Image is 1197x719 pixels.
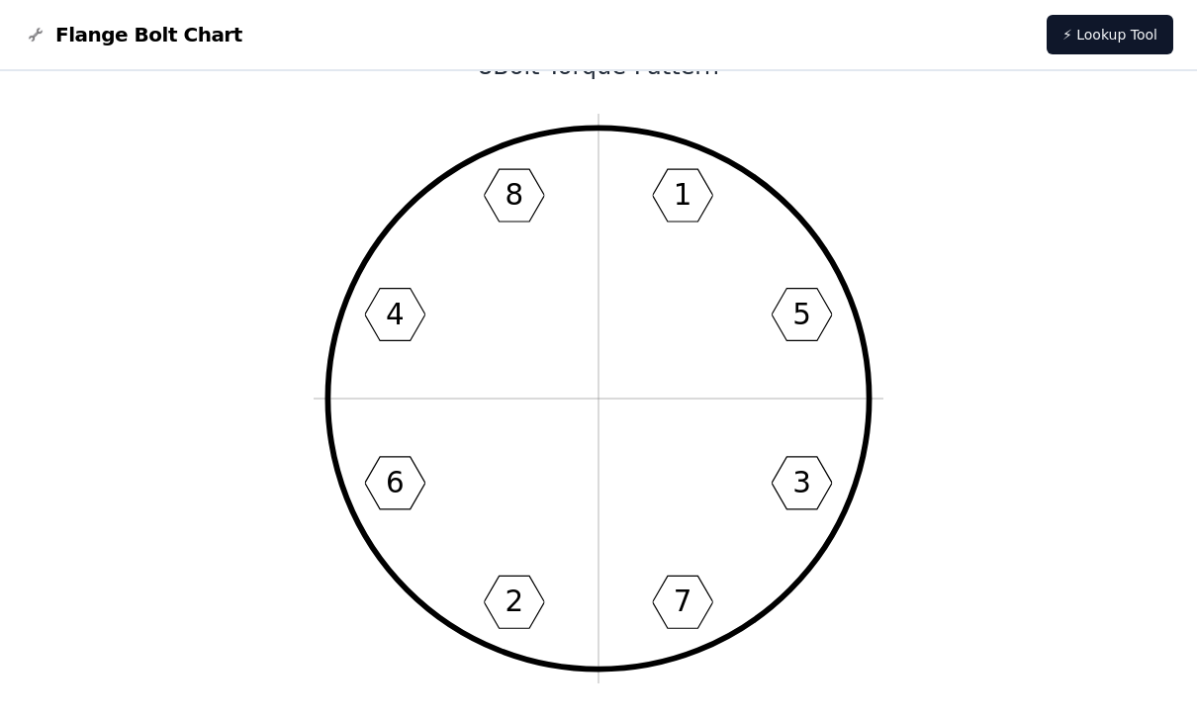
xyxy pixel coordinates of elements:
text: 3 [792,466,811,499]
text: 4 [386,298,405,331]
img: Flange Bolt Chart Logo [24,23,47,46]
text: 7 [674,584,692,618]
span: Flange Bolt Chart [55,21,242,48]
a: Flange Bolt Chart LogoFlange Bolt Chart [24,21,242,48]
text: 8 [505,178,523,212]
text: 1 [674,178,692,212]
a: ⚡ Lookup Tool [1047,15,1173,54]
text: 6 [386,466,405,499]
text: 5 [792,298,811,331]
text: 2 [505,584,523,618]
